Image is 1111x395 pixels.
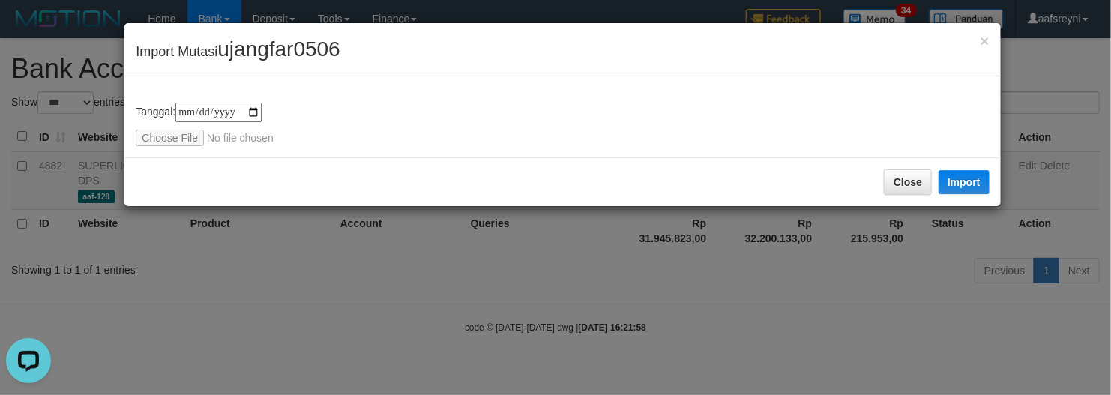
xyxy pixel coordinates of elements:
span: Import Mutasi [136,44,340,59]
button: Import [939,170,990,194]
div: Tanggal: [136,103,989,146]
span: ujangfar0506 [217,37,340,61]
button: Open LiveChat chat widget [6,6,51,51]
button: Close [980,33,989,49]
span: × [980,32,989,49]
button: Close [884,169,932,195]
